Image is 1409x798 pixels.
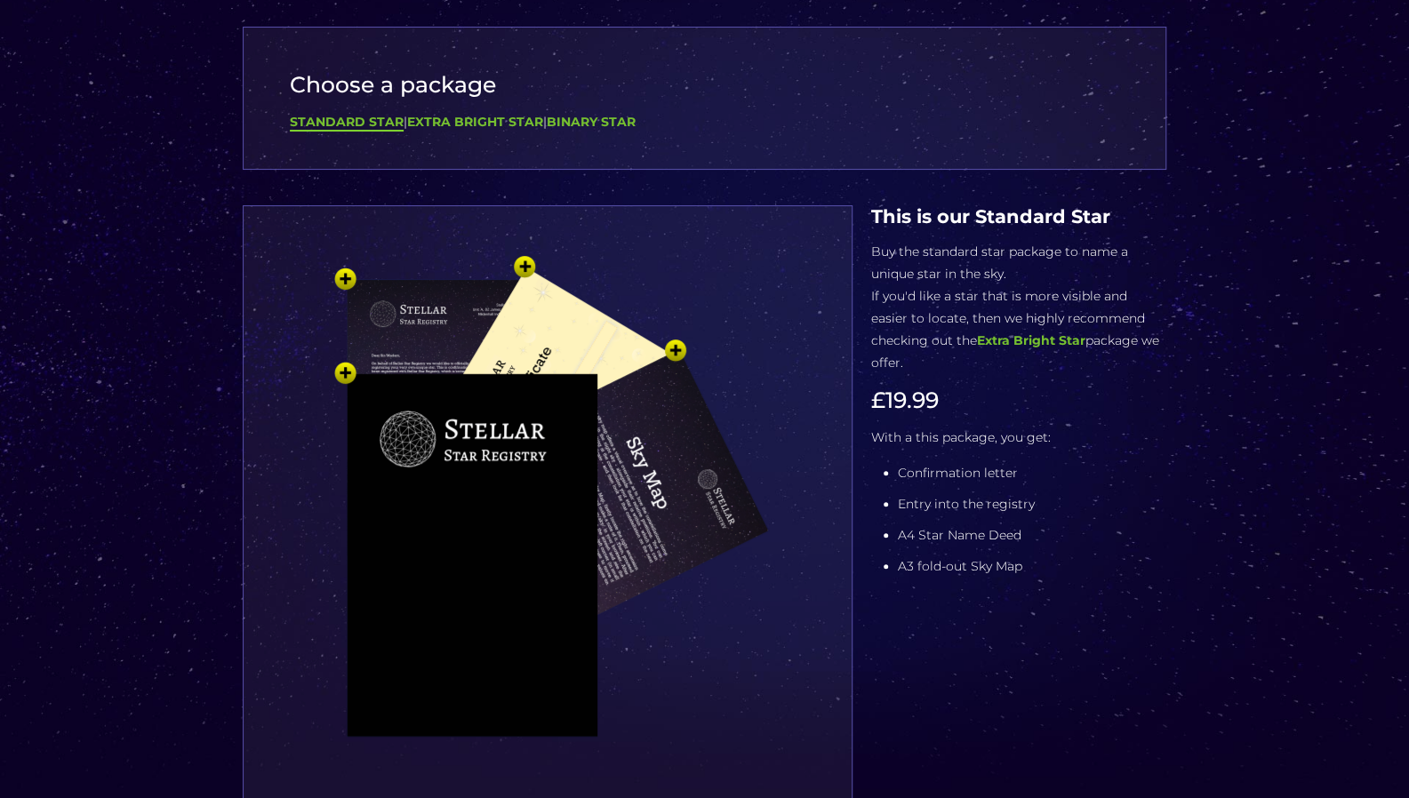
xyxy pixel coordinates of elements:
p: With a this package, you get: [871,427,1166,449]
li: A3 fold-out Sky Map [898,555,1166,578]
li: A4 Star Name Deed [898,524,1166,547]
a: Extra Bright Star [977,332,1085,348]
li: Confirmation letter [898,462,1166,484]
h3: £ [871,387,1166,413]
span: 19.99 [885,387,939,413]
h3: Choose a package [290,72,1119,98]
a: Binary Star [547,114,636,130]
a: Extra Bright Star [407,114,543,130]
h4: This is our Standard Star [871,205,1166,227]
div: | | [290,111,1119,133]
a: Standard Star [290,114,404,132]
b: Standard Star [290,114,404,130]
p: Buy the standard star package to name a unique star in the sky. If you'd like a star that is more... [871,241,1166,374]
li: Entry into the registry [898,493,1166,515]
